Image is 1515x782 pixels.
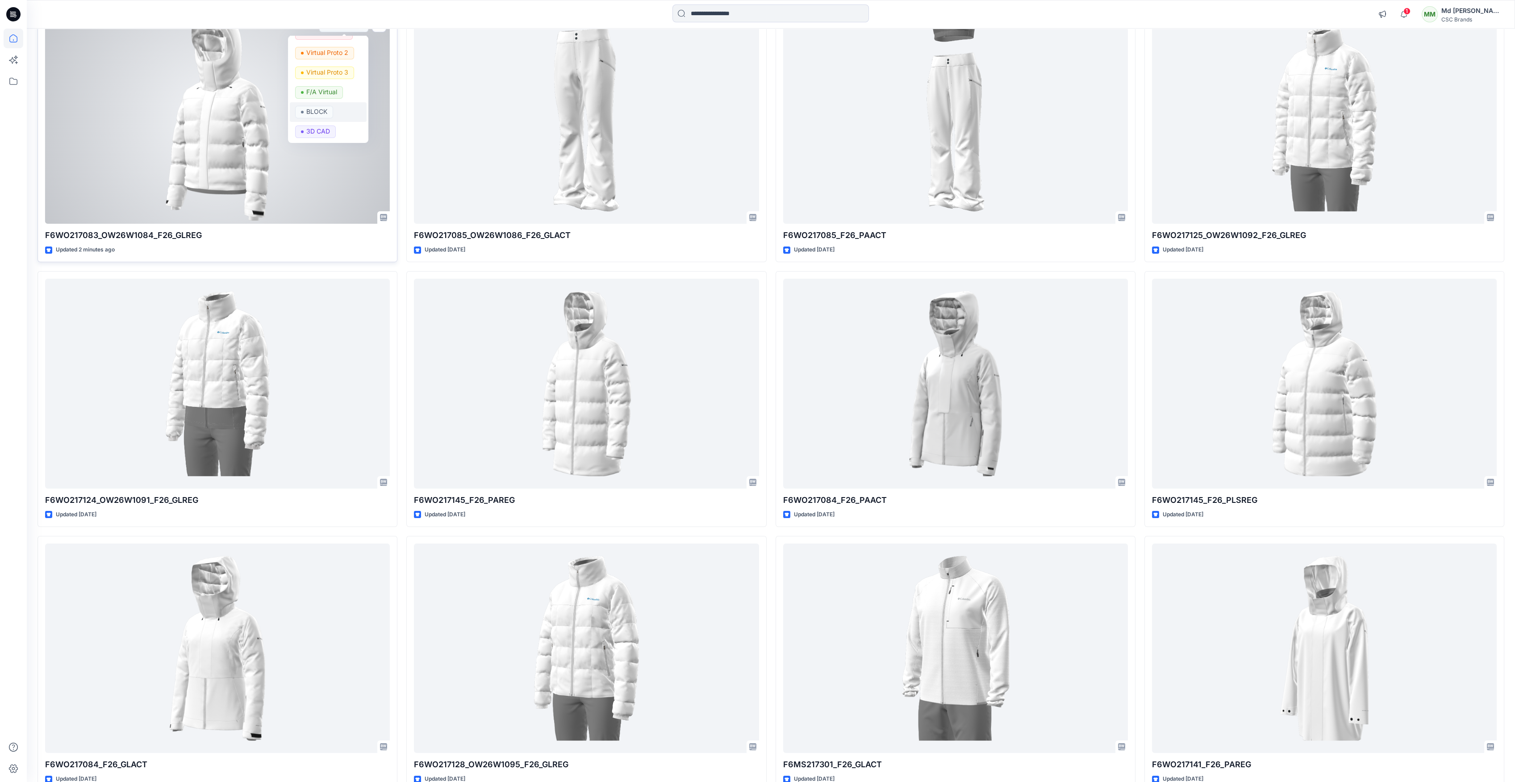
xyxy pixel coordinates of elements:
[794,510,835,519] p: Updated [DATE]
[45,758,390,771] p: F6WO217084_F26_GLACT
[306,106,327,117] p: BLOCK
[783,14,1128,224] a: F6WO217085_F26_PAACT
[56,510,96,519] p: Updated [DATE]
[1441,5,1504,16] div: Md [PERSON_NAME]
[425,510,465,519] p: Updated [DATE]
[1403,8,1411,15] span: 1
[1152,229,1497,242] p: F6WO217125_OW26W1092_F26_GLREG
[1152,494,1497,506] p: F6WO217145_F26_PLSREG
[414,494,759,506] p: F6WO217145_F26_PAREG
[56,245,115,255] p: Updated 2 minutes ago
[306,47,348,59] p: Virtual Proto 2
[45,14,390,224] a: F6WO217083_OW26W1084_F26_GLREG
[1152,279,1497,489] a: F6WO217145_F26_PLSREG
[414,229,759,242] p: F6WO217085_OW26W1086_F26_GLACT
[306,86,337,98] p: F/A Virtual
[783,494,1128,506] p: F6WO217084_F26_PAACT
[414,14,759,224] a: F6WO217085_OW26W1086_F26_GLACT
[1163,245,1203,255] p: Updated [DATE]
[783,229,1128,242] p: F6WO217085_F26_PAACT
[414,758,759,771] p: F6WO217128_OW26W1095_F26_GLREG
[45,544,390,753] a: F6WO217084_F26_GLACT
[794,245,835,255] p: Updated [DATE]
[45,229,390,242] p: F6WO217083_OW26W1084_F26_GLREG
[783,758,1128,771] p: F6MS217301_F26_GLACT
[45,279,390,489] a: F6WO217124_OW26W1091_F26_GLREG
[45,494,390,506] p: F6WO217124_OW26W1091_F26_GLREG
[414,544,759,753] a: F6WO217128_OW26W1095_F26_GLREG
[306,125,330,137] p: 3D CAD
[1422,6,1438,22] div: MM
[783,279,1128,489] a: F6WO217084_F26_PAACT
[1163,510,1203,519] p: Updated [DATE]
[425,245,465,255] p: Updated [DATE]
[1152,758,1497,771] p: F6WO217141_F26_PAREG
[1152,14,1497,224] a: F6WO217125_OW26W1092_F26_GLREG
[783,544,1128,753] a: F6MS217301_F26_GLACT
[1152,544,1497,753] a: F6WO217141_F26_PAREG
[1441,16,1504,23] div: CSC Brands
[414,279,759,489] a: F6WO217145_F26_PAREG
[306,67,348,78] p: Virtual Proto 3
